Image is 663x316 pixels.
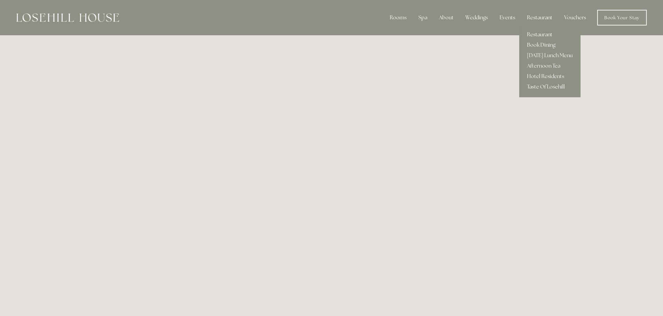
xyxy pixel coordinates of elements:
[519,29,580,40] a: Restaurant
[597,10,647,25] a: Book Your Stay
[559,11,591,24] a: Vouchers
[519,82,580,92] a: Taste Of Losehill
[519,50,580,61] a: [DATE] Lunch Menu
[413,11,432,24] div: Spa
[519,71,580,82] a: Hotel Residents
[519,40,580,50] a: Book Dining
[494,11,520,24] div: Events
[460,11,493,24] div: Weddings
[16,13,119,22] img: Losehill House
[434,11,459,24] div: About
[522,11,558,24] div: Restaurant
[384,11,412,24] div: Rooms
[519,61,580,71] a: Afternoon Tea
